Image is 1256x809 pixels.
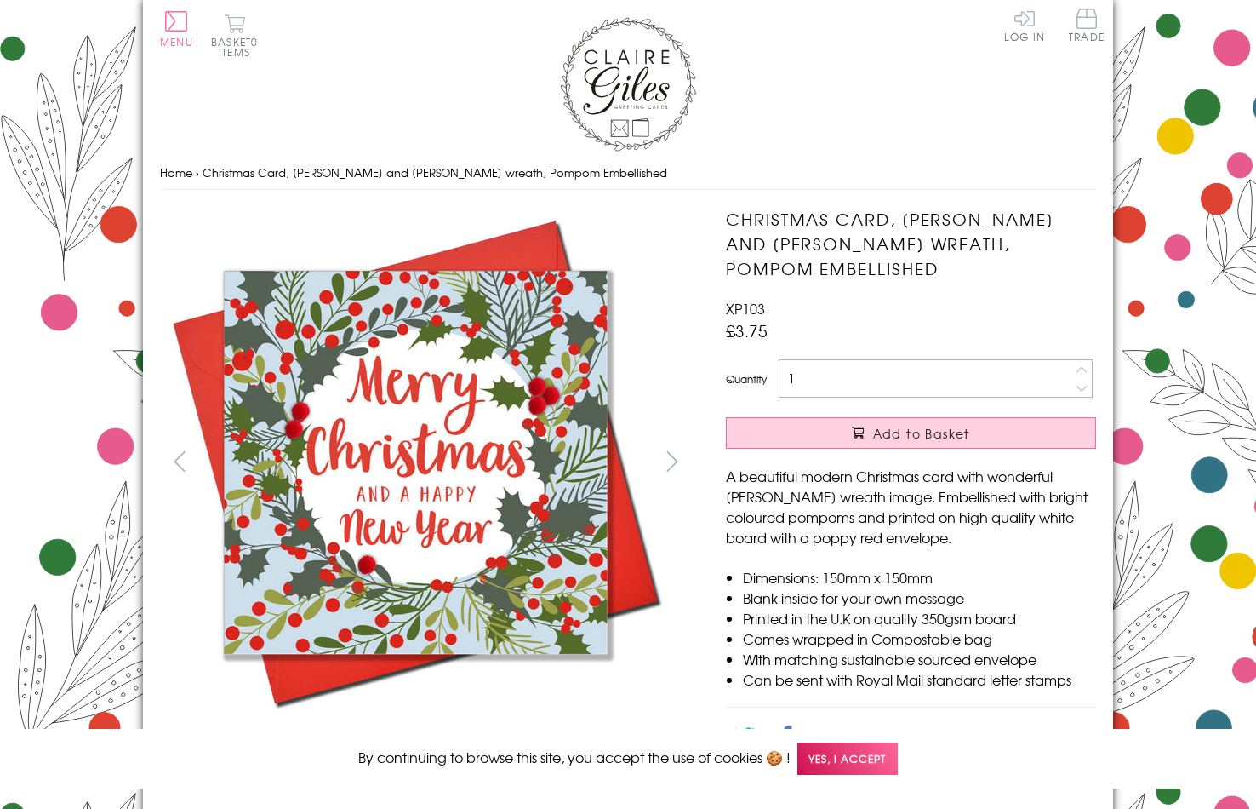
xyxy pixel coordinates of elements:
[211,14,258,57] button: Basket0 items
[160,11,193,47] button: Menu
[654,442,692,480] button: next
[743,669,1096,690] li: Can be sent with Royal Mail standard letter stamps
[692,207,1202,716] img: Christmas Card, Holly and berry wreath, Pompom Embellished
[743,588,1096,608] li: Blank inside for your own message
[1004,9,1045,42] a: Log In
[726,466,1096,548] p: A beautiful modern Christmas card with wonderful [PERSON_NAME] wreath image. Embellished with bri...
[743,567,1096,588] li: Dimensions: 150mm x 150mm
[726,298,765,318] span: XP103
[203,164,667,181] span: Christmas Card, [PERSON_NAME] and [PERSON_NAME] wreath, Pompom Embellished
[226,793,227,794] img: Christmas Card, Holly and berry wreath, Pompom Embellished
[726,318,768,342] span: £3.75
[726,417,1096,449] button: Add to Basket
[160,164,192,181] a: Home
[160,207,671,718] img: Christmas Card, Holly and berry wreath, Pompom Embellished
[492,793,493,794] img: Christmas Card, Holly and berry wreath, Pompom Embellished
[196,164,199,181] span: ›
[873,425,970,442] span: Add to Basket
[797,743,898,776] span: Yes, I accept
[160,442,198,480] button: prev
[219,34,258,60] span: 0 items
[1069,9,1105,42] span: Trade
[726,371,767,387] label: Quantity
[726,207,1096,280] h1: Christmas Card, [PERSON_NAME] and [PERSON_NAME] wreath, Pompom Embellished
[160,156,1096,191] nav: breadcrumbs
[560,17,696,152] img: Claire Giles Greetings Cards
[1069,9,1105,45] a: Trade
[359,793,360,794] img: Christmas Card, Holly and berry wreath, Pompom Embellished
[160,34,193,49] span: Menu
[743,628,1096,649] li: Comes wrapped in Compostable bag
[625,793,625,794] img: Christmas Card, Holly and berry wreath, Pompom Embellished
[743,649,1096,669] li: With matching sustainable sourced envelope
[743,608,1096,628] li: Printed in the U.K on quality 350gsm board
